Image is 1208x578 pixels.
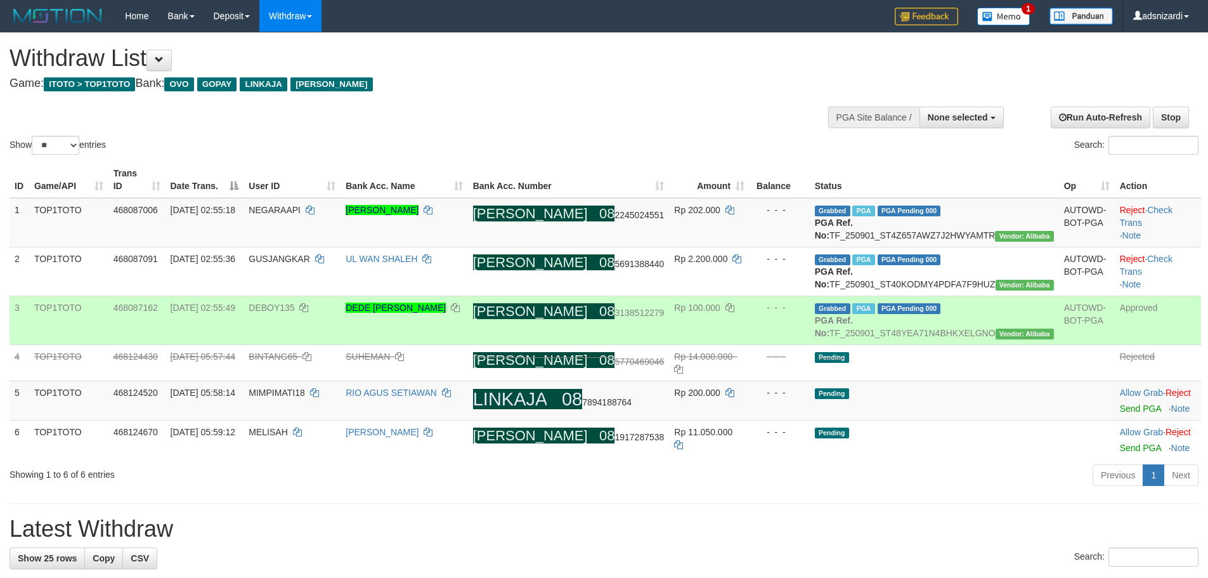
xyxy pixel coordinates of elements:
[171,254,235,264] span: [DATE] 02:55:36
[473,389,547,409] ah_el_jm_1756472859695: LINKAJA
[599,432,664,442] span: Copy 081917287538 to clipboard
[249,427,287,437] span: MELISAH
[171,351,235,362] span: [DATE] 05:57:44
[114,205,158,215] span: 468087006
[1049,8,1113,25] img: panduan.png
[1120,205,1145,215] a: Reject
[919,107,1004,128] button: None selected
[1074,136,1198,155] label: Search:
[249,351,297,362] span: BINTANG65
[562,389,582,409] ah_el_jm_1756472859695: 08
[473,206,588,221] ah_el_jm_1754079848546: [PERSON_NAME]
[1166,427,1191,437] a: Reject
[599,206,614,221] ah_el_jm_1754079848546: 08
[166,162,244,198] th: Date Trans.: activate to sort column descending
[755,350,805,363] div: - - -
[108,162,166,198] th: Trans ID: activate to sort column ascending
[1022,3,1035,15] span: 1
[29,420,108,459] td: TOP1TOTO
[1059,296,1115,345] td: AUTOWD-BOT-PGA
[755,253,805,265] div: - - -
[674,254,727,264] span: Rp 2.200.000
[84,548,123,569] a: Copy
[171,303,235,313] span: [DATE] 02:55:49
[1153,107,1189,128] a: Stop
[878,254,941,265] span: PGA Pending
[164,77,193,91] span: OVO
[131,553,149,563] span: CSV
[810,198,1059,247] td: TF_250901_ST4Z657AWZ7J2HWYAMTR
[1120,404,1161,414] a: Send PGA
[599,357,664,367] span: Copy 085770469046 to clipboard
[93,553,115,563] span: Copy
[810,296,1059,345] td: TF_250901_ST48YEA71N4BHKXELGNO
[468,162,670,198] th: Bank Acc. Number: activate to sort column ascending
[995,231,1053,242] span: Vendor URL: https://settle4.1velocity.biz
[1051,107,1150,128] a: Run Auto-Refresh
[346,303,446,313] a: DEDE [PERSON_NAME]
[1074,548,1198,567] label: Search:
[755,204,805,216] div: - - -
[197,77,237,91] span: GOPAY
[852,254,874,265] span: Marked by adsdarwis
[114,427,158,437] span: 468124670
[29,198,108,247] td: TOP1TOTO
[1164,464,1198,486] a: Next
[852,303,874,314] span: Marked by adsdarwis
[29,381,108,420] td: TOP1TOTO
[249,388,304,398] span: MIMPIMATI18
[750,162,810,198] th: Balance
[1059,247,1115,296] td: AUTOWD-BOT-PGA
[10,296,29,345] td: 3
[171,205,235,215] span: [DATE] 02:55:18
[755,301,805,314] div: - - -
[1122,279,1141,289] a: Note
[1122,230,1141,240] a: Note
[1120,254,1145,264] a: Reject
[10,420,29,459] td: 6
[29,247,108,296] td: TOP1TOTO
[674,351,732,362] span: Rp 14.000.000
[114,388,158,398] span: 468124520
[1108,136,1198,155] input: Search:
[249,303,294,313] span: DEBOY135
[29,345,108,381] td: TOP1TOTO
[815,254,850,265] span: Grabbed
[473,303,588,319] ah_el_jm_1754079848546: [PERSON_NAME]
[810,247,1059,296] td: TF_250901_ST40KODMY4PDFA7F9HUZ
[1120,427,1163,437] a: Allow Grab
[674,427,732,437] span: Rp 11.050.000
[346,254,417,264] a: UL WAN SHALEH
[562,397,632,407] span: Copy 087894188764 to clipboard
[240,77,287,91] span: LINKAJA
[1120,388,1163,398] a: Allow Grab
[1166,388,1191,398] a: Reject
[1115,247,1201,296] td: · ·
[32,136,79,155] select: Showentries
[10,136,106,155] label: Show entries
[815,315,853,338] b: PGA Ref. No:
[996,280,1054,291] span: Vendor URL: https://settle4.1velocity.biz
[599,259,664,269] span: Copy 085691388440 to clipboard
[815,266,853,289] b: PGA Ref. No:
[815,352,849,363] span: Pending
[599,352,614,368] ah_el_jm_1754079848546: 08
[171,388,235,398] span: [DATE] 05:58:14
[878,206,941,216] span: PGA Pending
[10,6,106,25] img: MOTION_logo.png
[674,388,720,398] span: Rp 200.000
[473,254,588,270] ah_el_jm_1754079848546: [PERSON_NAME]
[1108,548,1198,567] input: Search:
[10,77,793,90] h4: Game: Bank:
[10,247,29,296] td: 2
[669,162,750,198] th: Amount: activate to sort column ascending
[996,329,1054,339] span: Vendor URL: https://settle4.1velocity.biz
[599,428,614,443] ah_el_jm_1754079848546: 08
[895,8,958,25] img: Feedback.jpg
[341,162,467,198] th: Bank Acc. Name: activate to sort column ascending
[1120,388,1166,398] span: ·
[1115,198,1201,247] td: · ·
[1120,443,1161,453] a: Send PGA
[1115,345,1201,381] td: Rejected
[10,198,29,247] td: 1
